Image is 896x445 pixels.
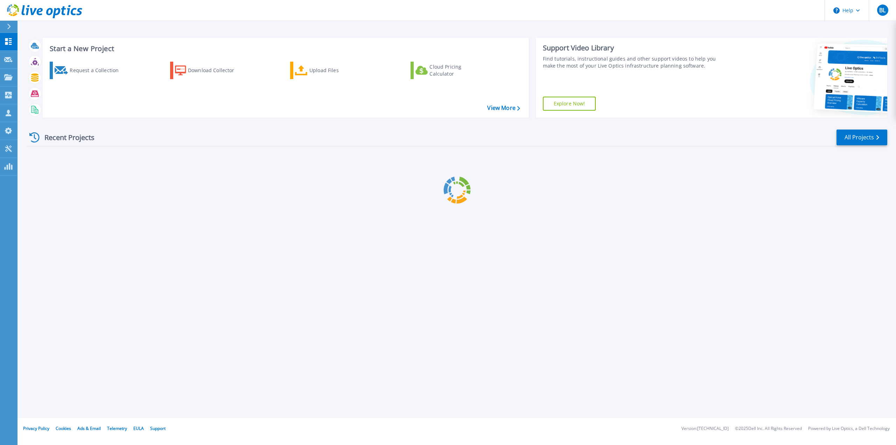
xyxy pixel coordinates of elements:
a: Privacy Policy [23,425,49,431]
div: Request a Collection [70,63,126,77]
div: Download Collector [188,63,244,77]
li: Version: [TECHNICAL_ID] [681,426,729,431]
a: Download Collector [170,62,248,79]
span: BL [879,7,885,13]
a: View More [487,105,520,111]
a: All Projects [836,130,887,145]
li: © 2025 Dell Inc. All Rights Reserved [735,426,802,431]
div: Find tutorials, instructional guides and other support videos to help you make the most of your L... [543,55,724,69]
a: EULA [133,425,144,431]
a: Cloud Pricing Calculator [411,62,489,79]
a: Ads & Email [77,425,101,431]
li: Powered by Live Optics, a Dell Technology [808,426,890,431]
div: Upload Files [309,63,365,77]
div: Cloud Pricing Calculator [429,63,485,77]
a: Request a Collection [50,62,128,79]
a: Upload Files [290,62,368,79]
a: Cookies [56,425,71,431]
a: Explore Now! [543,97,596,111]
a: Support [150,425,166,431]
a: Telemetry [107,425,127,431]
div: Recent Projects [27,129,104,146]
div: Support Video Library [543,43,724,53]
h3: Start a New Project [50,45,520,53]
